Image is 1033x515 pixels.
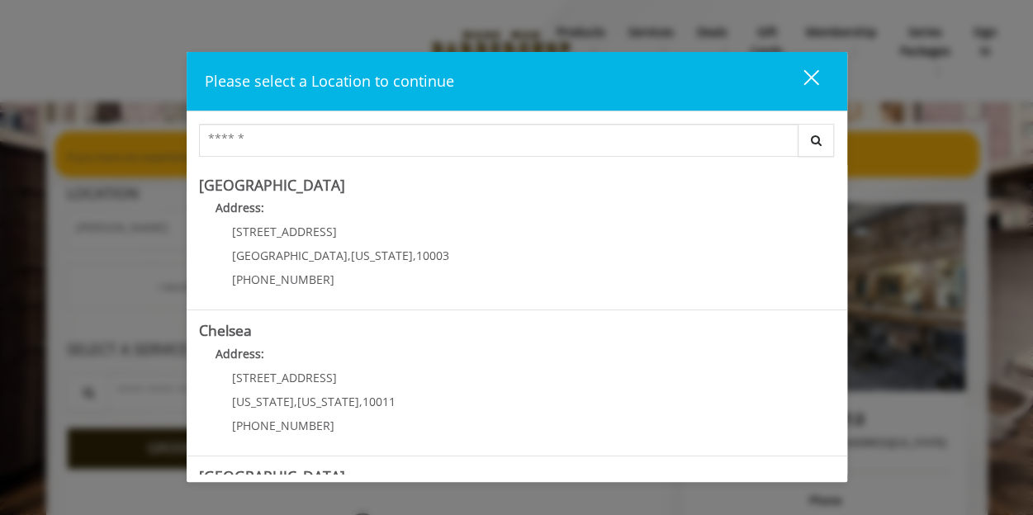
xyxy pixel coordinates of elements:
[199,320,252,340] b: Chelsea
[216,346,264,361] b: Address:
[232,224,337,239] span: [STREET_ADDRESS]
[807,135,826,146] i: Search button
[232,248,348,263] span: [GEOGRAPHIC_DATA]
[199,124,798,157] input: Search Center
[294,394,297,409] span: ,
[413,248,416,263] span: ,
[205,71,454,91] span: Please select a Location to continue
[351,248,413,263] span: [US_STATE]
[199,124,835,165] div: Center Select
[359,394,362,409] span: ,
[416,248,449,263] span: 10003
[784,69,817,93] div: close dialog
[232,370,337,385] span: [STREET_ADDRESS]
[773,64,829,98] button: close dialog
[232,394,294,409] span: [US_STATE]
[199,466,345,486] b: [GEOGRAPHIC_DATA]
[216,200,264,215] b: Address:
[199,175,345,195] b: [GEOGRAPHIC_DATA]
[232,272,334,287] span: [PHONE_NUMBER]
[297,394,359,409] span: [US_STATE]
[348,248,351,263] span: ,
[362,394,396,409] span: 10011
[232,418,334,433] span: [PHONE_NUMBER]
